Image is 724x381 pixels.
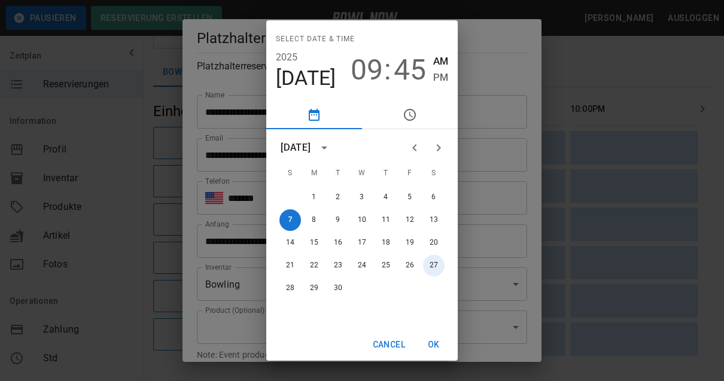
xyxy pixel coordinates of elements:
[327,255,349,276] button: 23
[423,161,445,185] span: Saturday
[375,209,397,231] button: 11
[327,187,349,208] button: 2
[303,209,325,231] button: 8
[276,66,336,91] button: [DATE]
[279,209,301,231] button: 7
[351,209,373,231] button: 10
[423,209,445,231] button: 13
[327,232,349,254] button: 16
[399,161,421,185] span: Friday
[384,53,391,87] span: :
[279,255,301,276] button: 21
[415,334,453,356] button: OK
[375,255,397,276] button: 25
[279,161,301,185] span: Sunday
[327,161,349,185] span: Tuesday
[327,209,349,231] button: 9
[351,53,383,87] button: 09
[399,255,421,276] button: 26
[433,69,448,86] button: PM
[303,232,325,254] button: 15
[375,187,397,208] button: 4
[427,136,451,160] button: Next month
[423,187,445,208] button: 6
[276,30,355,49] span: Select date & time
[403,136,427,160] button: Previous month
[399,209,421,231] button: 12
[276,49,298,66] button: 2025
[351,161,373,185] span: Wednesday
[303,255,325,276] button: 22
[279,232,301,254] button: 14
[351,187,373,208] button: 3
[303,161,325,185] span: Monday
[399,232,421,254] button: 19
[399,187,421,208] button: 5
[303,278,325,299] button: 29
[327,278,349,299] button: 30
[314,138,334,158] button: calendar view is open, switch to year view
[266,100,362,129] button: pick date
[351,232,373,254] button: 17
[368,334,410,356] button: Cancel
[375,232,397,254] button: 18
[423,255,445,276] button: 27
[394,53,426,87] button: 45
[303,187,325,208] button: 1
[281,141,311,155] div: [DATE]
[375,161,397,185] span: Thursday
[433,53,448,69] button: AM
[362,100,458,129] button: pick time
[351,255,373,276] button: 24
[423,232,445,254] button: 20
[279,278,301,299] button: 28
